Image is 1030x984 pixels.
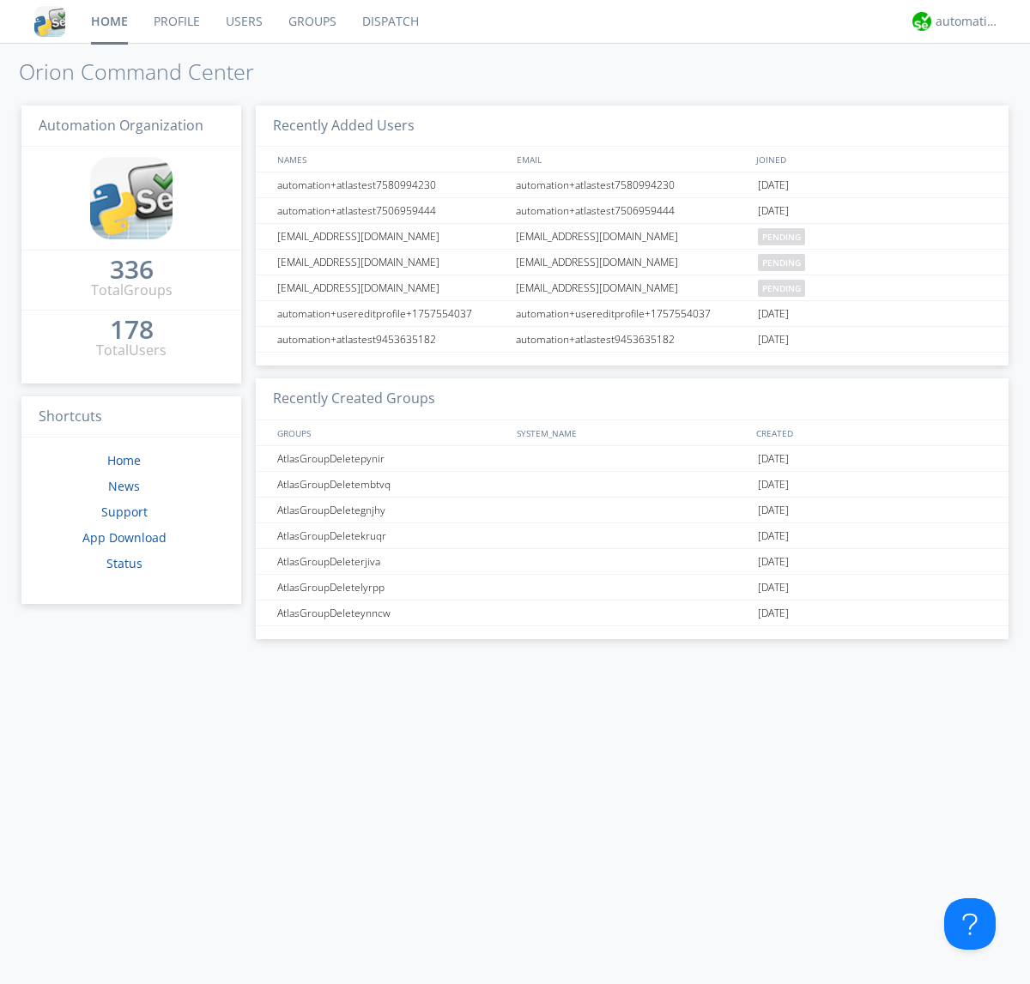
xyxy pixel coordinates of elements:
[273,523,511,548] div: AtlasGroupDeletekruqr
[944,898,996,950] iframe: Toggle Customer Support
[273,327,511,352] div: automation+atlastest9453635182
[758,327,789,353] span: [DATE]
[512,198,754,223] div: automation+atlastest7506959444
[758,172,789,198] span: [DATE]
[256,275,1009,301] a: [EMAIL_ADDRESS][DOMAIN_NAME][EMAIL_ADDRESS][DOMAIN_NAME]pending
[256,106,1009,148] h3: Recently Added Users
[758,498,789,523] span: [DATE]
[512,301,754,326] div: automation+usereditprofile+1757554037
[110,321,154,338] div: 178
[912,12,931,31] img: d2d01cd9b4174d08988066c6d424eccd
[512,275,754,300] div: [EMAIL_ADDRESS][DOMAIN_NAME]
[90,157,173,239] img: cddb5a64eb264b2086981ab96f4c1ba7
[758,601,789,626] span: [DATE]
[34,6,65,37] img: cddb5a64eb264b2086981ab96f4c1ba7
[256,498,1009,523] a: AtlasGroupDeletegnjhy[DATE]
[110,261,154,278] div: 336
[256,601,1009,626] a: AtlasGroupDeleteynncw[DATE]
[758,549,789,575] span: [DATE]
[256,301,1009,327] a: automation+usereditprofile+1757554037automation+usereditprofile+1757554037[DATE]
[752,420,992,445] div: CREATED
[256,472,1009,498] a: AtlasGroupDeletembtvq[DATE]
[106,555,142,571] a: Status
[273,172,511,197] div: automation+atlastest7580994230
[273,549,511,574] div: AtlasGroupDeleterjiva
[273,275,511,300] div: [EMAIL_ADDRESS][DOMAIN_NAME]
[101,504,148,520] a: Support
[512,420,752,445] div: SYSTEM_NAME
[273,301,511,326] div: automation+usereditprofile+1757554037
[256,172,1009,198] a: automation+atlastest7580994230automation+atlastest7580994230[DATE]
[273,472,511,497] div: AtlasGroupDeletembtvq
[758,575,789,601] span: [DATE]
[758,198,789,224] span: [DATE]
[273,601,511,625] div: AtlasGroupDeleteynncw
[256,224,1009,250] a: [EMAIL_ADDRESS][DOMAIN_NAME][EMAIL_ADDRESS][DOMAIN_NAME]pending
[82,529,167,546] a: App Download
[256,198,1009,224] a: automation+atlastest7506959444automation+atlastest7506959444[DATE]
[110,261,154,281] a: 336
[91,281,173,300] div: Total Groups
[512,250,754,275] div: [EMAIL_ADDRESS][DOMAIN_NAME]
[273,147,508,172] div: NAMES
[256,549,1009,575] a: AtlasGroupDeleterjiva[DATE]
[512,224,754,249] div: [EMAIL_ADDRESS][DOMAIN_NAME]
[273,575,511,600] div: AtlasGroupDeletelyrpp
[256,250,1009,275] a: [EMAIL_ADDRESS][DOMAIN_NAME][EMAIL_ADDRESS][DOMAIN_NAME]pending
[273,446,511,471] div: AtlasGroupDeletepynir
[752,147,992,172] div: JOINED
[273,198,511,223] div: automation+atlastest7506959444
[512,172,754,197] div: automation+atlastest7580994230
[936,13,1000,30] div: automation+atlas
[21,396,241,438] h3: Shortcuts
[758,446,789,472] span: [DATE]
[256,378,1009,420] h3: Recently Created Groups
[107,452,141,468] a: Home
[758,228,805,245] span: pending
[758,280,805,297] span: pending
[273,250,511,275] div: [EMAIL_ADDRESS][DOMAIN_NAME]
[256,575,1009,601] a: AtlasGroupDeletelyrpp[DATE]
[512,327,754,352] div: automation+atlastest9453635182
[758,523,789,549] span: [DATE]
[512,147,752,172] div: EMAIL
[273,224,511,249] div: [EMAIL_ADDRESS][DOMAIN_NAME]
[758,301,789,327] span: [DATE]
[758,472,789,498] span: [DATE]
[39,116,203,135] span: Automation Organization
[108,478,140,494] a: News
[256,446,1009,472] a: AtlasGroupDeletepynir[DATE]
[273,498,511,522] div: AtlasGroupDeletegnjhy
[110,321,154,341] a: 178
[96,341,167,360] div: Total Users
[758,254,805,271] span: pending
[256,523,1009,549] a: AtlasGroupDeletekruqr[DATE]
[273,420,508,445] div: GROUPS
[256,327,1009,353] a: automation+atlastest9453635182automation+atlastest9453635182[DATE]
